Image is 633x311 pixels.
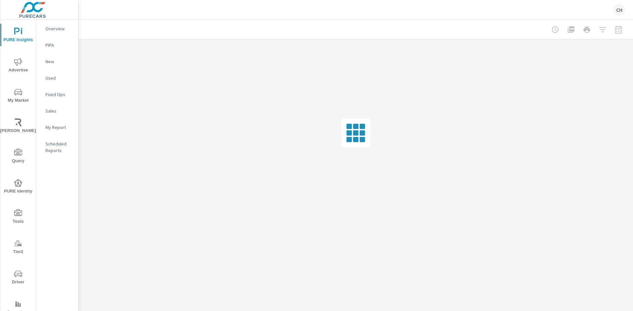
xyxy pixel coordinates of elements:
[36,90,78,99] div: Fixed Ops
[2,240,34,256] span: Tier2
[45,75,73,81] p: Used
[2,209,34,225] span: Tools
[45,124,73,131] p: My Report
[2,118,34,135] span: [PERSON_NAME]
[45,91,73,98] p: Fixed Ops
[36,106,78,116] div: Sales
[2,149,34,165] span: Query
[45,58,73,65] p: New
[36,73,78,83] div: Used
[2,28,34,44] span: PURE Insights
[2,58,34,74] span: Advertise
[613,4,625,16] div: CH
[36,139,78,155] div: Scheduled Reports
[36,40,78,50] div: PIPA
[36,57,78,66] div: New
[45,25,73,32] p: Overview
[36,24,78,34] div: Overview
[45,42,73,48] p: PIPA
[2,179,34,195] span: PURE Identity
[45,141,73,154] p: Scheduled Reports
[36,122,78,132] div: My Report
[45,108,73,114] p: Sales
[2,88,34,104] span: My Market
[2,270,34,286] span: Driver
